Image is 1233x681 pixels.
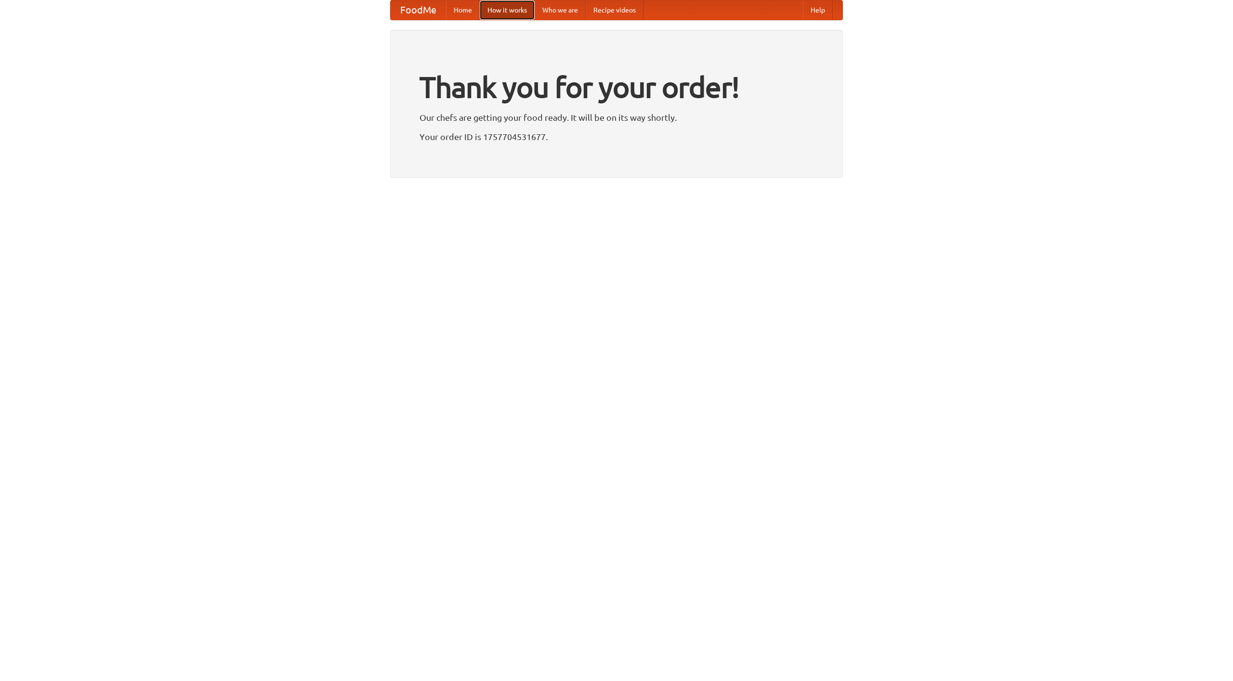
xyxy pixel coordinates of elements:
[586,0,643,20] a: Recipe videos
[480,0,535,20] a: How it works
[420,110,813,125] p: Our chefs are getting your food ready. It will be on its way shortly.
[535,0,586,20] a: Who we are
[420,64,813,110] h1: Thank you for your order!
[391,0,446,20] a: FoodMe
[420,129,813,144] p: Your order ID is 1757704531677.
[446,0,480,20] a: Home
[803,0,833,20] a: Help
